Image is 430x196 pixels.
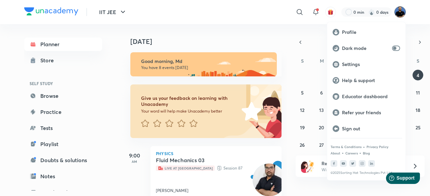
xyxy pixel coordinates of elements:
p: Settings [342,61,400,67]
a: Privacy Policy [367,145,388,149]
a: Profile [327,24,405,40]
p: Sign out [342,126,400,132]
a: Settings [327,56,405,72]
div: • [342,150,344,156]
p: Educator dashboard [342,93,400,100]
iframe: Help widget launcher [370,170,423,189]
div: • [363,144,365,150]
p: © 2025 Sorting Hat Technologies Pvt Ltd [331,171,402,175]
a: Refer your friends [327,105,405,121]
a: Terms & Conditions [331,145,361,149]
p: Dark mode [342,45,389,51]
a: Careers [345,151,358,155]
p: Profile [342,29,400,35]
p: Refer your friends [342,110,400,116]
a: About [331,151,340,155]
p: Help & support [342,77,400,83]
div: • [359,150,361,156]
a: Blog [363,151,370,155]
a: Help & support [327,72,405,88]
a: Educator dashboard [327,88,405,105]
